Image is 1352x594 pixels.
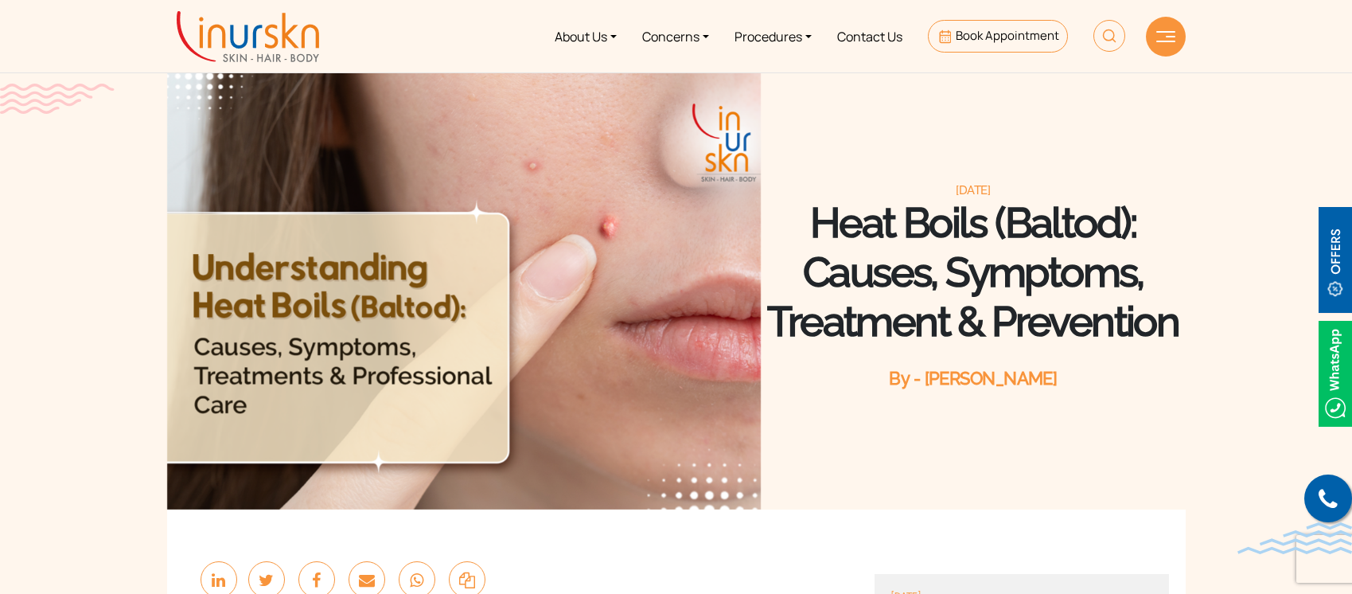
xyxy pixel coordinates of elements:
img: hamLine.svg [1156,31,1175,42]
a: Book Appointment [928,20,1067,53]
img: Whatsappicon [1319,321,1352,427]
img: HeaderSearch [1093,20,1125,52]
img: bluewave [1237,522,1352,554]
div: By - [PERSON_NAME] [761,366,1185,390]
img: poster [167,64,762,510]
a: About Us [542,6,629,66]
img: offerBt [1319,207,1352,313]
div: [DATE] [761,182,1185,198]
span: Book Appointment [956,27,1059,44]
img: inurskn-logo [177,11,319,62]
a: Contact Us [824,6,915,66]
a: Whatsappicon [1319,364,1352,381]
a: Procedures [722,6,824,66]
h1: Heat Boils (Baltod): Causes, Symptoms, Treatment & Prevention [761,198,1185,346]
a: Concerns [629,6,722,66]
